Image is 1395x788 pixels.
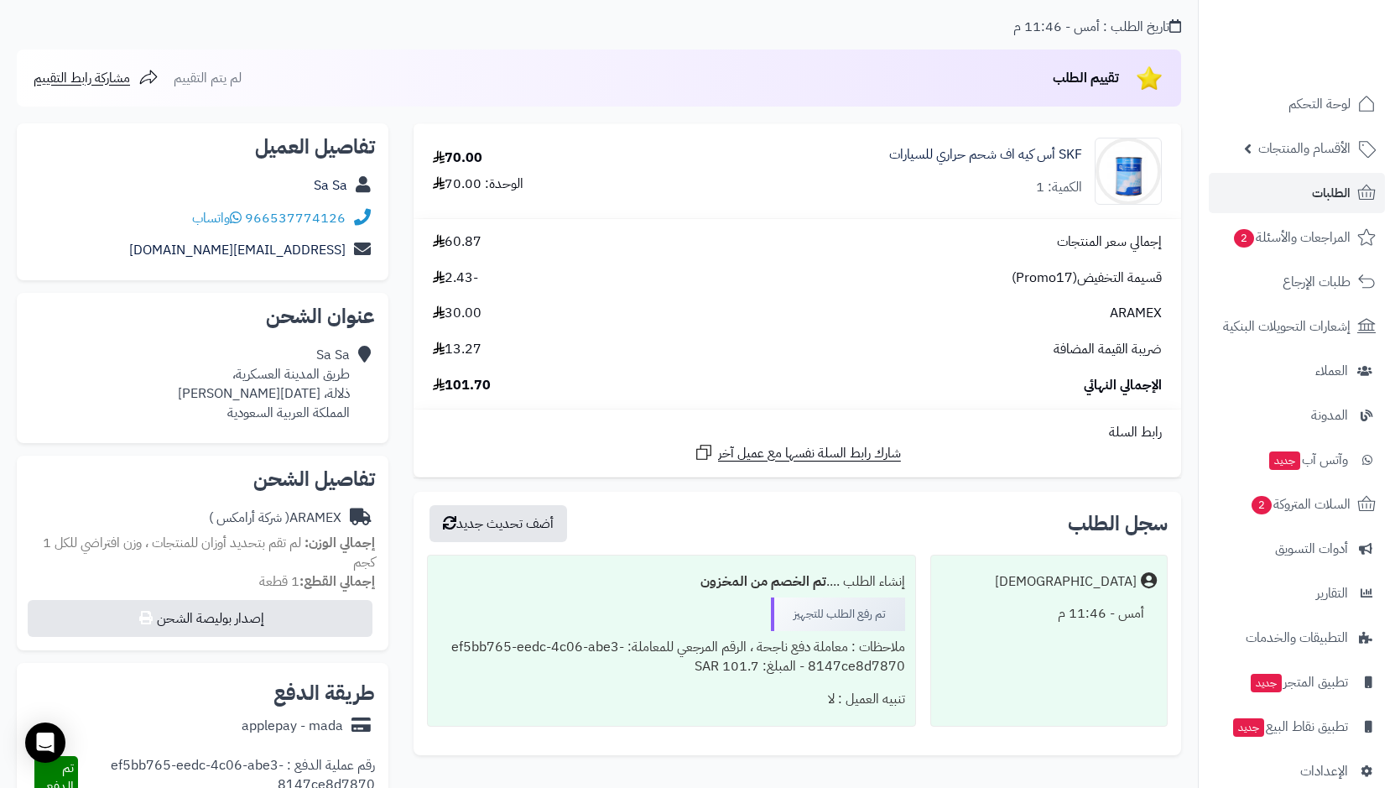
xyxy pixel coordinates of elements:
[1283,270,1351,294] span: طلبات الإرجاع
[178,346,350,422] div: Sa Sa طريق المدينة العسكرية، ذلالة، [DATE][PERSON_NAME] المملكة العربية السعودية
[1012,269,1162,288] span: قسيمة التخفيض(Promo17)
[28,600,372,637] button: إصدار بوليصة الشحن
[1209,173,1385,213] a: الطلبات
[34,68,159,88] a: مشاركة رابط التقييم
[433,304,481,323] span: 30.00
[1096,138,1161,205] img: 1653842708-SKF%201-90x90.jpg
[30,469,375,489] h2: تفاصيل الشحن
[1209,440,1385,480] a: وآتس آبجديد
[1013,18,1181,37] div: تاريخ الطلب : أمس - 11:46 م
[34,68,130,88] span: مشاركة رابط التقييم
[889,145,1082,164] a: SKF أس كيه اف شحم حراري للسيارات
[1068,514,1168,534] h3: سجل الطلب
[433,269,478,288] span: -2.43
[1057,232,1162,252] span: إجمالي سعر المنتجات
[1223,315,1351,338] span: إشعارات التحويلات البنكية
[1232,226,1351,249] span: المراجعات والأسئلة
[1209,573,1385,613] a: التقارير
[1234,229,1254,248] span: 2
[694,442,901,463] a: شارك رابط السلة نفسها مع عميل آخر
[1209,707,1385,747] a: تطبيق نقاط البيعجديد
[273,683,375,703] h2: طريقة الدفع
[1251,674,1282,692] span: جديد
[1312,181,1351,205] span: الطلبات
[43,533,375,572] span: لم تقم بتحديد أوزان للمنتجات ، وزن افتراضي للكل 1 كجم
[1110,304,1162,323] span: ARAMEX
[1252,496,1272,514] span: 2
[1250,493,1351,516] span: السلات المتروكة
[299,571,375,592] strong: إجمالي القطع:
[25,723,65,763] div: Open Intercom Messenger
[1316,582,1348,605] span: التقارير
[1288,92,1351,116] span: لوحة التحكم
[242,717,343,736] div: applepay - mada
[1053,68,1119,88] span: تقييم الطلب
[1258,137,1351,160] span: الأقسام والمنتجات
[420,423,1174,442] div: رابط السلة
[1209,84,1385,124] a: لوحة التحكم
[1209,529,1385,569] a: أدوات التسويق
[433,175,523,194] div: الوحدة: 70.00
[1209,262,1385,302] a: طلبات الإرجاع
[1275,537,1348,561] span: أدوات التسويق
[1300,759,1348,783] span: الإعدادات
[209,509,341,528] div: ARAMEX
[1267,448,1348,472] span: وآتس آب
[433,376,491,395] span: 101.70
[1246,626,1348,650] span: التطبيقات والخدمات
[1233,718,1264,737] span: جديد
[995,572,1137,592] div: [DEMOGRAPHIC_DATA]
[771,598,905,631] div: تم رفع الطلب للتجهيز
[700,571,826,592] b: تم الخصم من المخزون
[438,631,905,683] div: ملاحظات : معاملة دفع ناجحة ، الرقم المرجعي للمعاملة: ef5bb765-eedc-4c06-abe3-8147ce8d7870 - المبل...
[1036,178,1082,197] div: الكمية: 1
[174,68,242,88] span: لم يتم التقييم
[1209,217,1385,258] a: المراجعات والأسئلة2
[1209,484,1385,524] a: السلات المتروكة2
[429,505,567,542] button: أضف تحديث جديد
[259,571,375,592] small: 1 قطعة
[129,240,346,260] a: [EMAIL_ADDRESS][DOMAIN_NAME]
[718,444,901,463] span: شارك رابط السلة نفسها مع عميل آخر
[1209,306,1385,347] a: إشعارات التحويلات البنكية
[209,508,289,528] span: ( شركة أرامكس )
[433,149,482,168] div: 70.00
[941,598,1157,630] div: أمس - 11:46 م
[1231,715,1348,738] span: تطبيق نقاط البيع
[305,533,375,553] strong: إجمالي الوزن:
[1209,618,1385,658] a: التطبيقات والخدمات
[1269,451,1300,470] span: جديد
[192,208,242,228] a: واتساب
[1249,671,1348,694] span: تطبيق المتجر
[30,306,375,326] h2: عنوان الشحن
[438,566,905,598] div: إنشاء الطلب ....
[433,340,481,359] span: 13.27
[438,683,905,716] div: تنبيه العميل : لا
[245,208,346,228] a: 966537774126
[1311,404,1348,427] span: المدونة
[1054,340,1162,359] span: ضريبة القيمة المضافة
[1209,351,1385,391] a: العملاء
[314,175,347,196] a: Sa Sa
[30,137,375,157] h2: تفاصيل العميل
[1209,662,1385,702] a: تطبيق المتجرجديد
[1209,395,1385,436] a: المدونة
[433,232,481,252] span: 60.87
[1315,359,1348,383] span: العملاء
[1084,376,1162,395] span: الإجمالي النهائي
